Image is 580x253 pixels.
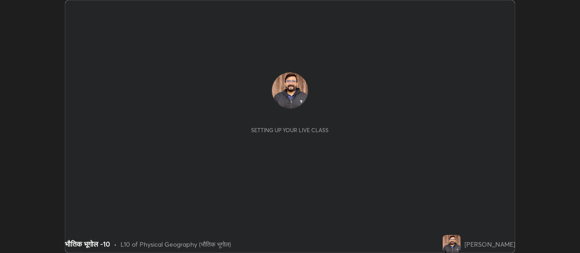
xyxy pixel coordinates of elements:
img: 033221f814214d6096c889d8493067a3.jpg [272,72,308,109]
div: • [114,239,117,249]
img: 033221f814214d6096c889d8493067a3.jpg [443,235,461,253]
div: L10 of Physical Geography (भौतिक भूगोल) [121,239,231,249]
div: भौतिक भूगोल -10 [65,239,110,249]
div: [PERSON_NAME] [464,239,515,249]
div: Setting up your live class [251,127,329,134]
